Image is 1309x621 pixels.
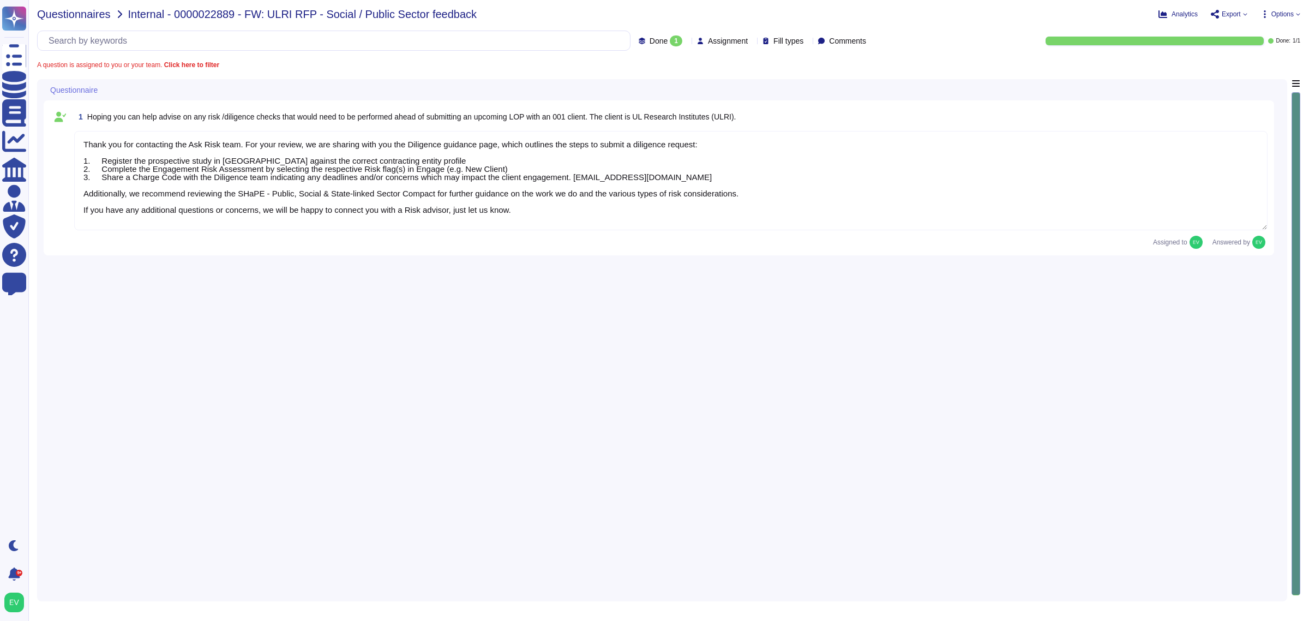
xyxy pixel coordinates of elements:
[128,9,477,20] span: Internal - 0000022889 - FW: ULRI RFP - Social / Public Sector feedback
[37,62,219,68] span: A question is assigned to you or your team.
[708,37,748,45] span: Assignment
[670,35,682,46] div: 1
[74,113,83,121] span: 1
[74,131,1268,230] textarea: Thank you for contacting the Ask Risk team. For your review, we are sharing with you the Diligenc...
[650,37,668,45] span: Done
[50,86,98,94] span: Questionnaire
[2,590,32,614] button: user
[37,9,111,20] span: Questionnaires
[1153,236,1208,249] span: Assigned to
[1252,236,1265,249] img: user
[829,37,866,45] span: Comments
[87,112,736,121] span: Hoping you can help advise on any risk /diligence checks that would need to be performed ahead of...
[4,593,24,612] img: user
[1271,11,1294,17] span: Options
[1158,10,1198,19] button: Analytics
[1172,11,1198,17] span: Analytics
[1222,11,1241,17] span: Export
[1190,236,1203,249] img: user
[43,31,630,50] input: Search by keywords
[1293,38,1300,44] span: 1 / 1
[1276,38,1290,44] span: Done:
[1212,239,1250,246] span: Answered by
[773,37,803,45] span: Fill types
[162,61,219,69] b: Click here to filter
[16,570,22,576] div: 9+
